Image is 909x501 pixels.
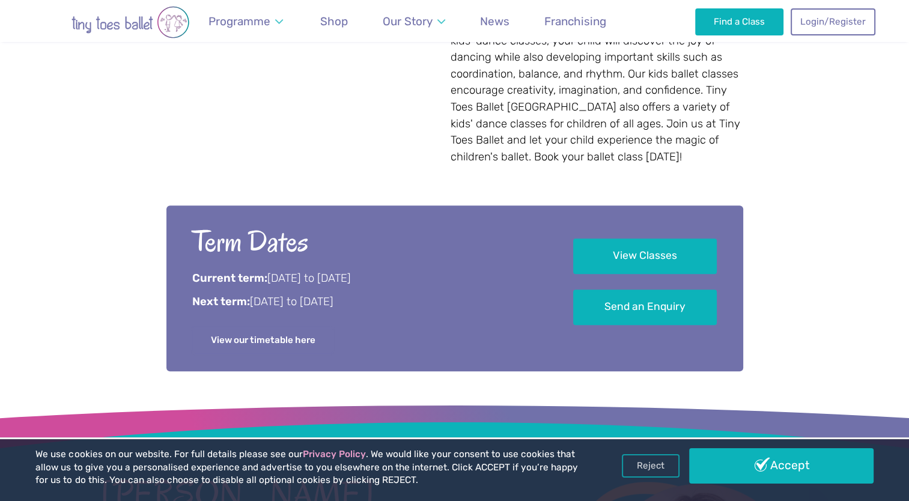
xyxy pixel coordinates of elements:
[539,7,612,35] a: Franchising
[622,454,679,477] a: Reject
[544,14,606,28] span: Franchising
[192,295,250,308] strong: Next term:
[34,6,226,38] img: tiny toes ballet
[302,449,365,460] a: Privacy Policy
[192,272,267,285] strong: Current term:
[383,14,433,28] span: Our Story
[320,14,348,28] span: Shop
[192,327,334,353] a: View our timetable here
[192,223,540,261] h2: Term Dates
[377,7,451,35] a: Our Story
[689,448,873,483] a: Accept
[208,14,270,28] span: Programme
[35,448,580,487] p: We use cookies on our website. For full details please see our . We would like your consent to us...
[203,7,289,35] a: Programme
[480,14,509,28] span: News
[192,271,540,287] p: [DATE] to [DATE]
[192,294,540,310] p: [DATE] to [DATE]
[315,7,354,35] a: Shop
[791,8,875,35] a: Login/Register
[573,290,717,325] a: Send an Enquiry
[573,238,717,274] a: View Classes
[695,8,783,35] a: Find a Class
[475,7,515,35] a: News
